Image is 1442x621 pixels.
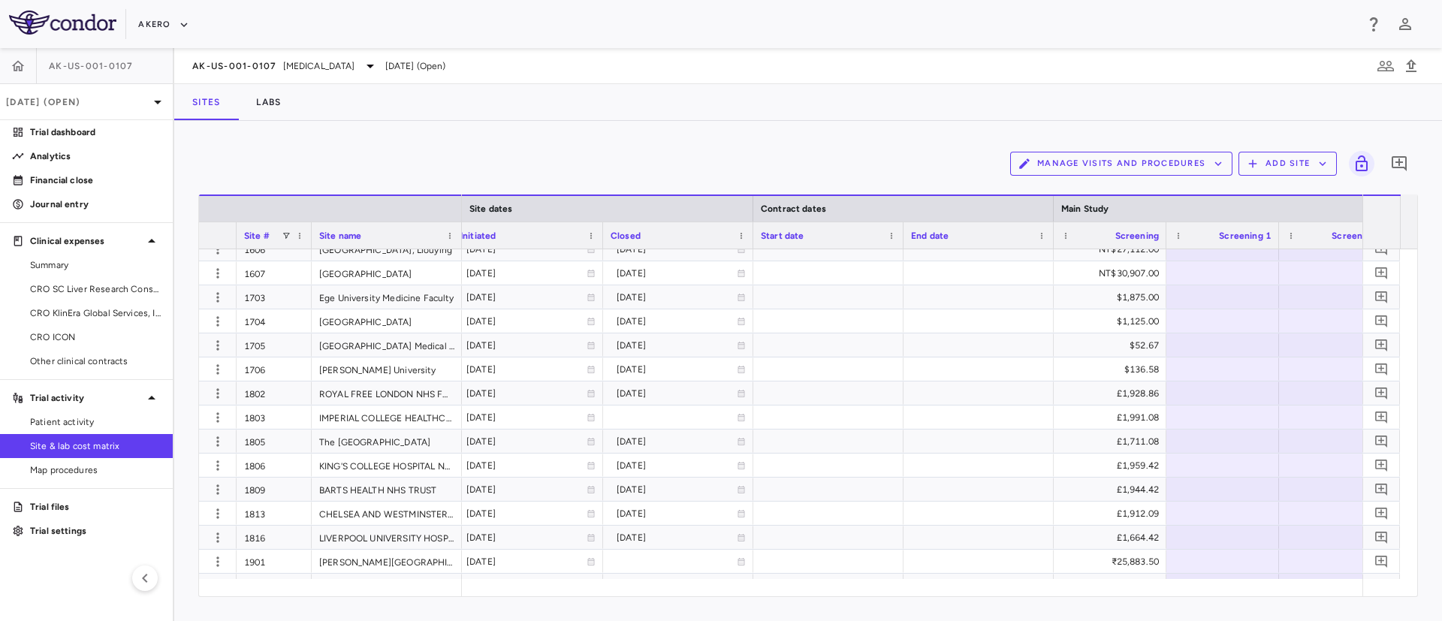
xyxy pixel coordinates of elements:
span: Site name [319,231,361,241]
div: 1606 [237,237,312,261]
p: Clinical expenses [30,234,143,248]
span: Site dates [469,203,513,214]
button: Add comment [1371,287,1392,307]
div: 1809 [237,478,312,501]
p: Trial dashboard [30,125,161,139]
div: [DATE] [617,261,737,285]
p: Trial activity [30,391,143,405]
div: $1,875.00 [1067,285,1159,309]
button: Add comment [1371,263,1392,283]
svg: Add comment [1374,290,1389,304]
div: £1,912.09 [1067,502,1159,526]
svg: Add comment [1390,155,1408,173]
span: CRO SC Liver Research Consortium LLC [30,282,161,296]
div: $1,125.00 [1067,309,1159,333]
div: BARTS HEALTH NHS TRUST [312,478,462,501]
div: £1,928.86 [1067,381,1159,405]
div: [DATE] [466,285,587,309]
button: Labs [238,84,299,120]
div: [DATE] [617,478,737,502]
span: Screening 2 [1332,231,1384,241]
p: Trial settings [30,524,161,538]
p: Journal entry [30,197,161,211]
div: NT$27,112.00 [1067,237,1159,261]
span: End date [911,231,949,241]
div: [DATE] [617,454,737,478]
span: CRO ICON [30,330,161,344]
button: Add comment [1371,527,1392,547]
div: 1805 [237,430,312,453]
button: Add comment [1371,383,1392,403]
div: [DATE] [466,550,587,574]
svg: Add comment [1374,338,1389,352]
svg: Add comment [1374,506,1389,520]
div: [DATE] [466,333,587,357]
span: Patient activity [30,415,161,429]
svg: Add comment [1374,386,1389,400]
span: You do not have permission to lock or unlock grids [1343,151,1374,176]
span: CRO KlinEra Global Services, Inc. [30,306,161,320]
span: Closed [611,231,641,241]
div: SMS Superspeciality Hospital [312,574,462,597]
div: [DATE] [617,309,737,333]
svg: Add comment [1374,554,1389,568]
button: Sites [174,84,238,120]
div: [DATE] [617,381,737,405]
div: [DATE] [617,526,737,550]
div: The [GEOGRAPHIC_DATA] [312,430,462,453]
button: Add comment [1371,551,1392,571]
div: 1816 [237,526,312,549]
img: logo-full-SnFGN8VE.png [9,11,116,35]
span: Map procedures [30,463,161,477]
div: 1806 [237,454,312,477]
div: 1901 [237,550,312,573]
button: Add comment [1371,335,1392,355]
div: IMPERIAL COLLEGE HEALTHCARE NHS TRUST [312,405,462,429]
span: [MEDICAL_DATA] [283,59,355,73]
span: Screening [1115,231,1159,241]
div: [PERSON_NAME] University [312,357,462,381]
div: [GEOGRAPHIC_DATA] [312,261,462,285]
button: Add comment [1386,151,1412,176]
svg: Add comment [1374,266,1389,280]
span: Initiated [460,231,496,241]
svg: Add comment [1374,410,1389,424]
div: Ege University Medicine Faculty [312,285,462,309]
span: AK-US-001-0107 [49,60,134,72]
button: Add comment [1371,503,1392,523]
button: Add Site [1238,152,1337,176]
div: [GEOGRAPHIC_DATA] Medical Faculty [312,333,462,357]
button: Add comment [1371,575,1392,595]
div: £1,711.08 [1067,430,1159,454]
div: [DATE] [466,381,587,405]
div: 1607 [237,261,312,285]
span: Start date [761,231,804,241]
div: [GEOGRAPHIC_DATA], Liouying [312,237,462,261]
div: £1,991.08 [1067,405,1159,430]
svg: Add comment [1374,362,1389,376]
button: Add comment [1371,359,1392,379]
button: Add comment [1371,431,1392,451]
span: Summary [30,258,161,272]
div: [DATE] [617,285,737,309]
div: £1,664.42 [1067,526,1159,550]
div: [DATE] [466,502,587,526]
div: [DATE] [466,478,587,502]
div: 1802 [237,381,312,405]
button: Manage Visits and Procedures [1010,152,1232,176]
button: Akero [138,13,189,37]
svg: Add comment [1374,314,1389,328]
p: Trial files [30,500,161,514]
div: LIVERPOOL UNIVERSITY HOSPITALS NHS FOUNDATION TRUST [312,526,462,549]
p: Financial close [30,173,161,187]
div: NT$30,907.00 [1067,261,1159,285]
div: 1902 [237,574,312,597]
svg: Add comment [1374,530,1389,544]
span: [DATE] (Open) [385,59,446,73]
div: CHELSEA AND WESTMINSTER HOSPITAL NHS FOUNDATION TRUST [312,502,462,525]
div: ROYAL FREE LONDON NHS FOUNDATION TRUST [312,381,462,405]
div: KING'S COLLEGE HOSPITAL NHS FOUNDATION TRUST [312,454,462,477]
div: [DATE] [617,430,737,454]
span: AK-US-001-0107 [192,60,277,72]
div: [DATE] [466,237,587,261]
